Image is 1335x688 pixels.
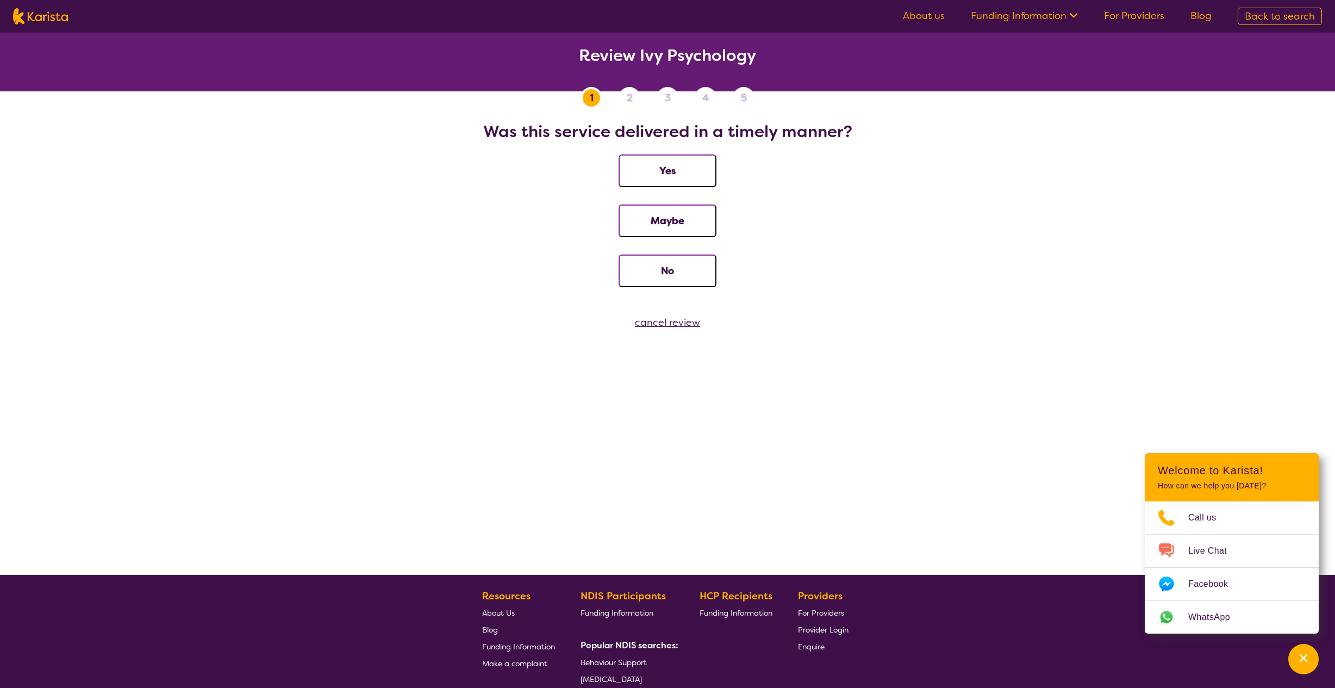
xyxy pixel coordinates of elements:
h2: Was this service delivered in a timely manner? [13,122,1322,141]
a: Provider Login [798,621,849,638]
span: Enquire [798,642,825,652]
a: [MEDICAL_DATA] [581,671,674,687]
b: Popular NDIS searches: [581,640,678,651]
span: Back to search [1245,10,1315,23]
span: Funding Information [700,608,772,618]
span: Provider Login [798,625,849,635]
button: Channel Menu [1288,644,1319,674]
p: How can we help you [DATE]? [1158,481,1306,491]
a: Funding Information [971,9,1078,22]
span: Funding Information [482,642,555,652]
b: Providers [798,590,843,603]
a: About us [903,9,945,22]
span: 4 [702,90,709,106]
h2: Review Ivy Psychology [13,46,1322,65]
span: For Providers [798,608,844,618]
span: 2 [627,90,633,106]
span: WhatsApp [1188,609,1243,625]
a: Web link opens in a new tab. [1145,601,1319,634]
a: Funding Information [700,604,772,621]
b: NDIS Participants [581,590,666,603]
button: Maybe [619,204,716,237]
span: Live Chat [1188,543,1240,559]
b: HCP Recipients [700,590,772,603]
span: [MEDICAL_DATA] [581,674,642,684]
a: About Us [482,604,555,621]
a: For Providers [1104,9,1164,22]
a: Funding Information [581,604,674,621]
span: Behaviour Support [581,658,647,667]
button: No [619,255,716,287]
span: Make a complaint [482,659,547,668]
div: Channel Menu [1145,453,1319,634]
a: Enquire [798,638,849,655]
a: Funding Information [482,638,555,655]
span: 3 [665,90,671,106]
span: 1 [590,90,594,106]
b: Resources [482,590,531,603]
a: For Providers [798,604,849,621]
span: Call us [1188,510,1230,526]
span: Facebook [1188,576,1241,592]
a: Behaviour Support [581,654,674,671]
a: Make a complaint [482,655,555,672]
span: 5 [741,90,747,106]
img: Karista logo [13,8,68,24]
h2: Welcome to Karista! [1158,464,1306,477]
a: Blog [482,621,555,638]
span: About Us [482,608,515,618]
span: Blog [482,625,498,635]
a: Blog [1190,9,1212,22]
ul: Choose channel [1145,501,1319,634]
span: Funding Information [581,608,653,618]
button: Yes [619,154,716,187]
a: Back to search [1238,8,1322,25]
